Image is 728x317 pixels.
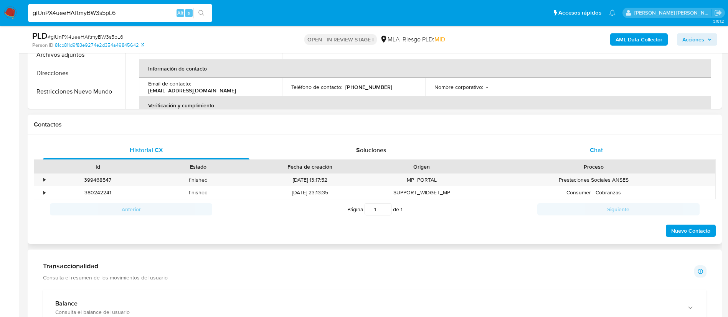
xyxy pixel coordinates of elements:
button: Direcciones [30,64,125,82]
button: Siguiente [537,203,700,215]
span: Acciones [682,33,704,46]
div: Fecha de creación [254,163,366,171]
p: maria.acosta@mercadolibre.com [634,9,712,16]
div: Prestaciones Sociales ANSES [472,174,715,186]
button: Restricciones Nuevo Mundo [30,82,125,101]
th: Información de contacto [139,59,711,78]
h1: Contactos [34,121,716,128]
div: [DATE] 13:17:52 [249,174,371,186]
span: Nuevo Contacto [671,225,710,236]
p: - [323,47,324,54]
span: Soluciones [356,146,386,154]
div: 380242241 [48,186,148,199]
p: Teléfono de contacto : [291,84,342,90]
span: Página de [347,203,403,215]
button: Historial de conversaciones [30,101,125,119]
p: [PHONE_NUMBER] [345,84,392,90]
p: - [178,47,180,54]
span: Chat [590,146,603,154]
a: 81cb811d9f83e9274e2d354a49845642 [55,42,144,49]
div: Origen [377,163,467,171]
button: search-icon [193,8,209,18]
b: PLD [32,30,48,42]
div: finished [148,186,249,199]
div: Consumer - Cobranzas [472,186,715,199]
p: [EMAIL_ADDRESS][DOMAIN_NAME] [148,87,236,94]
p: Ocupación : [148,47,175,54]
span: 3.161.2 [713,18,724,24]
button: Anterior [50,203,212,215]
div: Id [53,163,143,171]
button: Nuevo Contacto [666,225,716,237]
p: Estado Civil : [291,47,320,54]
button: AML Data Collector [610,33,668,46]
div: Proceso [477,163,710,171]
span: Accesos rápidos [558,9,601,17]
a: Notificaciones [609,10,616,16]
th: Verificación y cumplimiento [139,96,711,115]
p: Email de contacto : [148,80,191,87]
a: Salir [714,9,722,17]
div: Estado [154,163,243,171]
div: finished [148,174,249,186]
div: MLA [380,35,399,44]
button: Archivos adjuntos [30,46,125,64]
div: • [43,189,45,196]
span: Alt [177,9,183,16]
p: - [486,84,488,90]
b: Person ID [32,42,53,49]
p: OPEN - IN REVIEW STAGE I [304,34,377,45]
button: Acciones [677,33,717,46]
span: MID [434,35,445,44]
span: s [188,9,190,16]
b: AML Data Collector [616,33,662,46]
div: 399468547 [48,174,148,186]
span: Riesgo PLD: [403,35,445,44]
span: 1 [401,205,403,213]
input: Buscar usuario o caso... [28,8,212,18]
div: MP_PORTAL [371,174,472,186]
div: • [43,176,45,184]
span: Historial CX [130,146,163,154]
span: # giUnPX4ueeHAftmyBW3s5pL6 [48,33,123,41]
div: SUPPORT_WIDGET_MP [371,186,472,199]
p: Nombre corporativo : [434,84,483,90]
div: [DATE] 23:13:35 [249,186,371,199]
